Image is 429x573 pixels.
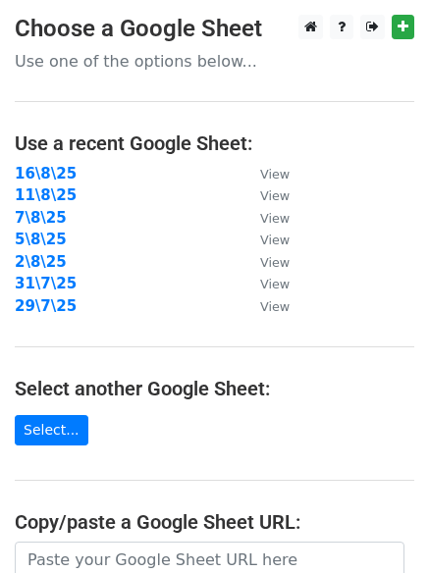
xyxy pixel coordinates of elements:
a: 11\8\25 [15,186,77,204]
a: View [241,297,290,315]
p: Use one of the options below... [15,51,414,72]
a: View [241,253,290,271]
a: View [241,209,290,227]
small: View [260,188,290,203]
small: View [260,255,290,270]
a: Select... [15,415,88,445]
a: 7\8\25 [15,209,67,227]
small: View [260,211,290,226]
small: View [260,233,290,247]
a: View [241,165,290,182]
h4: Use a recent Google Sheet: [15,131,414,155]
h4: Select another Google Sheet: [15,377,414,400]
small: View [260,299,290,314]
h3: Choose a Google Sheet [15,15,414,43]
small: View [260,167,290,182]
a: 16\8\25 [15,165,77,182]
a: 31\7\25 [15,275,77,292]
h4: Copy/paste a Google Sheet URL: [15,510,414,534]
a: 29\7\25 [15,297,77,315]
small: View [260,277,290,291]
a: 2\8\25 [15,253,67,271]
a: View [241,231,290,248]
a: 5\8\25 [15,231,67,248]
a: View [241,186,290,204]
a: View [241,275,290,292]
